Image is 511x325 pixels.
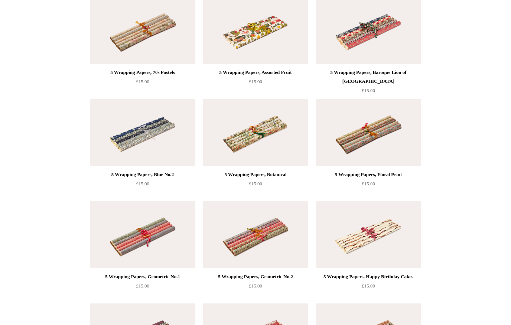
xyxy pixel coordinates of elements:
div: 5 Wrapping Papers, Happy Birthday Cakes [318,272,419,281]
a: 5 Wrapping Papers, Geometric No.2 5 Wrapping Papers, Geometric No.2 [203,201,308,268]
a: 5 Wrapping Papers, Happy Birthday Cakes £15.00 [316,272,421,303]
a: 5 Wrapping Papers, Floral Print £15.00 [316,170,421,201]
a: 5 Wrapping Papers, Baroque Lion of [GEOGRAPHIC_DATA] £15.00 [316,68,421,98]
div: 5 Wrapping Papers, Blue No.2 [92,170,193,179]
a: 5 Wrapping Papers, Geometric No.1 £15.00 [90,272,195,303]
div: 5 Wrapping Papers, Assorted Fruit [205,68,306,77]
span: £15.00 [249,283,262,289]
span: £15.00 [136,283,149,289]
a: 5 Wrapping Papers, Floral Print 5 Wrapping Papers, Floral Print [316,99,421,166]
div: 5 Wrapping Papers, 70s Pastels [92,68,193,77]
span: £15.00 [362,181,375,186]
img: 5 Wrapping Papers, Blue No.2 [90,99,195,166]
a: 5 Wrapping Papers, Botanical £15.00 [203,170,308,201]
img: 5 Wrapping Papers, Geometric No.2 [203,201,308,268]
a: 5 Wrapping Papers, 70s Pastels £15.00 [90,68,195,98]
a: 5 Wrapping Papers, Geometric No.1 5 Wrapping Papers, Geometric No.1 [90,201,195,268]
span: £15.00 [362,88,375,93]
a: 5 Wrapping Papers, Botanical 5 Wrapping Papers, Botanical [203,99,308,166]
span: £15.00 [249,181,262,186]
a: 5 Wrapping Papers, Geometric No.2 £15.00 [203,272,308,303]
div: 5 Wrapping Papers, Floral Print [318,170,419,179]
div: 5 Wrapping Papers, Geometric No.2 [205,272,306,281]
div: 5 Wrapping Papers, Baroque Lion of [GEOGRAPHIC_DATA] [318,68,419,86]
a: 5 Wrapping Papers, Blue No.2 5 Wrapping Papers, Blue No.2 [90,99,195,166]
span: £15.00 [136,79,149,84]
span: £15.00 [362,283,375,289]
span: £15.00 [249,79,262,84]
img: 5 Wrapping Papers, Botanical [203,99,308,166]
span: £15.00 [136,181,149,186]
img: 5 Wrapping Papers, Happy Birthday Cakes [316,201,421,268]
a: 5 Wrapping Papers, Assorted Fruit £15.00 [203,68,308,98]
img: 5 Wrapping Papers, Geometric No.1 [90,201,195,268]
div: 5 Wrapping Papers, Botanical [205,170,306,179]
a: 5 Wrapping Papers, Happy Birthday Cakes 5 Wrapping Papers, Happy Birthday Cakes [316,201,421,268]
div: 5 Wrapping Papers, Geometric No.1 [92,272,193,281]
img: 5 Wrapping Papers, Floral Print [316,99,421,166]
a: 5 Wrapping Papers, Blue No.2 £15.00 [90,170,195,201]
